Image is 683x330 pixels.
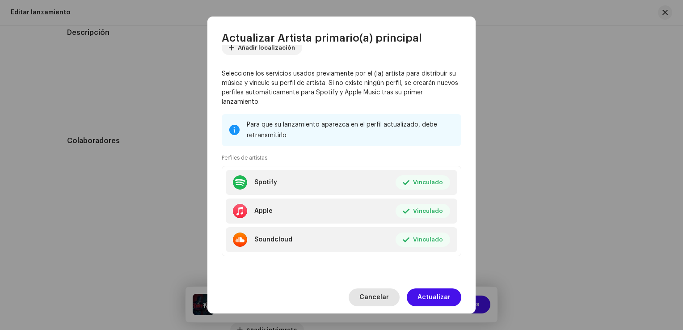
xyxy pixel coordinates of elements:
[238,39,295,57] span: Añadir localización
[349,288,400,306] button: Cancelar
[254,179,277,186] div: Spotify
[413,173,443,191] span: Vinculado
[413,202,443,220] span: Vinculado
[254,236,292,243] div: Soundcloud
[222,31,422,45] span: Actualizar Artista primario(a) principal
[222,153,267,162] small: Perfiles de artistas
[413,231,443,249] span: Vinculado
[396,175,450,190] button: Vinculado
[396,233,450,247] button: Vinculado
[222,41,302,55] button: Añadir localización
[407,288,461,306] button: Actualizar
[359,288,389,306] span: Cancelar
[247,119,454,141] div: Para que su lanzamiento aparezca en el perfil actualizado, debe retransmitirlo
[396,204,450,218] button: Vinculado
[417,288,451,306] span: Actualizar
[254,207,273,215] div: Apple
[222,69,461,107] p: Seleccione los servicios usados previamente por el (la) artista para distribuir su música y vincu...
